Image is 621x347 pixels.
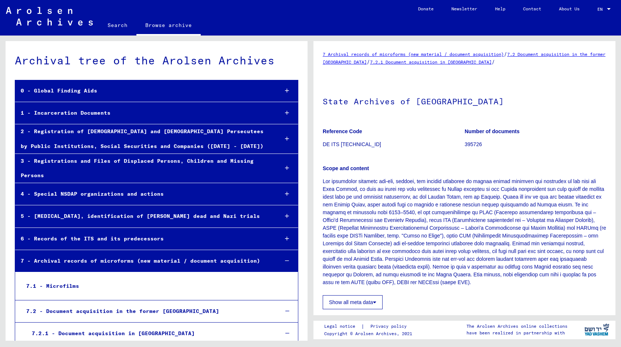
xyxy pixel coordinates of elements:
[323,165,369,171] b: Scope and content
[465,141,606,148] p: 395726
[6,7,93,26] img: Arolsen_neg.svg
[323,295,383,309] button: Show all meta data
[15,84,273,98] div: 0 - Global Finding Aids
[324,323,415,330] div: |
[583,320,611,339] img: yv_logo.png
[324,330,415,337] p: Copyright © Arolsen Archives, 2021
[323,178,606,286] p: Lor ipsumdolor sitametc adi-eli, seddoei, tem incidid utlaboree do magnaa enimad minimven qui nos...
[544,312,559,327] button: First page
[15,254,273,268] div: 7 - Archival records of microforms (new material / document acquisition)
[588,312,603,327] button: Last page
[370,59,492,65] a: 7.2.1 Document acquisition in [GEOGRAPHIC_DATA]
[367,58,370,65] span: /
[15,187,273,201] div: 4 - Special NSDAP organizations and actions
[597,7,605,12] span: EN
[15,52,298,69] div: Archival tree of the Arolsen Archives
[15,209,273,223] div: 5 - [MEDICAL_DATA], identification of [PERSON_NAME] dead and Nazi trials
[574,312,588,327] button: Next page
[364,323,415,330] a: Privacy policy
[466,330,567,336] p: have been realized in partnership with
[21,304,273,319] div: 7.2 - Document acquisition in the former [GEOGRAPHIC_DATA]
[15,154,273,183] div: 3 - Registrations and Files of Displaced Persons, Children and Missing Persons
[324,323,361,330] a: Legal notice
[492,58,495,65] span: /
[21,279,272,293] div: 7.1 - Microfilms
[15,124,273,153] div: 2 - Registration of [DEMOGRAPHIC_DATA] and [DEMOGRAPHIC_DATA] Persecutees by Public Institutions,...
[99,16,136,34] a: Search
[136,16,201,36] a: Browse archive
[504,51,507,57] span: /
[323,128,362,134] b: Reference Code
[15,106,273,120] div: 1 - Incarceration Documents
[15,232,273,246] div: 6 - Records of the ITS and its predecessors
[466,323,567,330] p: The Arolsen Archives online collections
[465,128,520,134] b: Number of documents
[323,84,606,117] h1: State Archives of [GEOGRAPHIC_DATA]
[559,312,574,327] button: Previous page
[323,51,504,57] a: 7 Archival records of microforms (new material / document acquisition)
[323,141,464,148] p: DE ITS [TECHNICAL_ID]
[26,326,273,341] div: 7.2.1 - Document acquisition in [GEOGRAPHIC_DATA]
